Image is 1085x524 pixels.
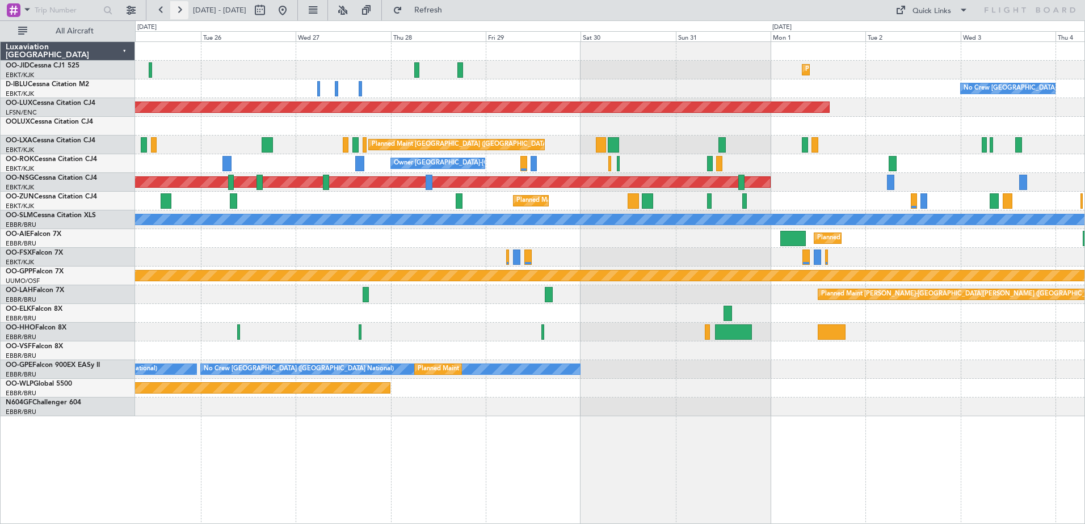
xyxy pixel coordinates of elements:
div: Wed 27 [296,31,390,41]
a: EBBR/BRU [6,239,36,248]
span: OO-ELK [6,306,31,312]
a: EBKT/KJK [6,258,34,267]
button: All Aircraft [12,22,123,40]
a: EBBR/BRU [6,333,36,341]
span: [DATE] - [DATE] [193,5,246,15]
a: OO-FSXFalcon 7X [6,250,63,256]
a: OO-LXACessna Citation CJ4 [6,137,95,144]
a: EBBR/BRU [6,314,36,323]
span: OO-ZUN [6,193,34,200]
span: OO-SLM [6,212,33,219]
div: [DATE] [772,23,792,32]
span: N604GF [6,399,32,406]
span: OO-WLP [6,381,33,387]
span: OO-NSG [6,175,34,181]
div: Quick Links [912,6,951,17]
div: Tue 2 [865,31,960,41]
div: Mon 25 [106,31,201,41]
a: OO-LUXCessna Citation CJ4 [6,100,95,107]
a: D-IBLUCessna Citation M2 [6,81,89,88]
span: OO-LAH [6,287,33,294]
a: OO-HHOFalcon 8X [6,324,66,331]
a: EBKT/KJK [6,164,34,173]
span: Refresh [405,6,452,14]
div: Thu 28 [391,31,486,41]
span: OO-GPP [6,268,32,275]
input: Trip Number [35,2,100,19]
a: OO-NSGCessna Citation CJ4 [6,175,97,181]
span: OO-GPE [6,362,32,369]
a: OO-WLPGlobal 5500 [6,381,72,387]
a: UUMO/OSF [6,277,40,285]
a: EBBR/BRU [6,408,36,416]
div: [DATE] [137,23,157,32]
a: EBKT/KJK [6,71,34,79]
a: LFSN/ENC [6,108,37,117]
div: No Crew [GEOGRAPHIC_DATA] ([GEOGRAPHIC_DATA] National) [204,361,394,378]
span: All Aircraft [30,27,120,35]
div: Owner [GEOGRAPHIC_DATA]-[GEOGRAPHIC_DATA] [394,155,547,172]
div: Wed 3 [961,31,1055,41]
a: OO-JIDCessna CJ1 525 [6,62,79,69]
button: Refresh [388,1,456,19]
div: Planned Maint [GEOGRAPHIC_DATA] ([GEOGRAPHIC_DATA] National) [372,136,577,153]
a: OO-ELKFalcon 8X [6,306,62,312]
span: OO-FSX [6,250,32,256]
div: Fri 29 [486,31,581,41]
span: OO-ROK [6,156,34,163]
a: EBBR/BRU [6,295,36,304]
a: EBBR/BRU [6,352,36,360]
a: OO-VSFFalcon 8X [6,343,63,350]
div: Sat 30 [581,31,675,41]
span: OO-LXA [6,137,32,144]
a: EBBR/BRU [6,221,36,229]
a: OO-GPEFalcon 900EX EASy II [6,362,100,369]
a: OO-GPPFalcon 7X [6,268,64,275]
button: Quick Links [890,1,974,19]
a: OO-SLMCessna Citation XLS [6,212,96,219]
div: Planned Maint Kortrijk-[GEOGRAPHIC_DATA] [805,61,937,78]
div: Tue 26 [201,31,296,41]
a: EBKT/KJK [6,146,34,154]
a: EBKT/KJK [6,90,34,98]
a: OO-ZUNCessna Citation CJ4 [6,193,97,200]
div: Sun 31 [676,31,771,41]
a: N604GFChallenger 604 [6,399,81,406]
span: OO-AIE [6,231,30,238]
span: OO-HHO [6,324,35,331]
span: D-IBLU [6,81,28,88]
span: OOLUX [6,119,30,125]
a: OO-ROKCessna Citation CJ4 [6,156,97,163]
a: EBBR/BRU [6,370,36,379]
div: Planned Maint [GEOGRAPHIC_DATA] ([GEOGRAPHIC_DATA] National) [418,361,623,378]
a: EBKT/KJK [6,183,34,192]
span: OO-VSF [6,343,32,350]
span: OO-JID [6,62,30,69]
a: OOLUXCessna Citation CJ4 [6,119,93,125]
span: OO-LUX [6,100,32,107]
div: Planned Maint Kortrijk-[GEOGRAPHIC_DATA] [516,192,649,209]
a: EBBR/BRU [6,389,36,398]
div: Planned Maint [GEOGRAPHIC_DATA] ([GEOGRAPHIC_DATA]) [817,230,996,247]
a: EBKT/KJK [6,202,34,210]
a: OO-LAHFalcon 7X [6,287,64,294]
div: Mon 1 [771,31,865,41]
a: OO-AIEFalcon 7X [6,231,61,238]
